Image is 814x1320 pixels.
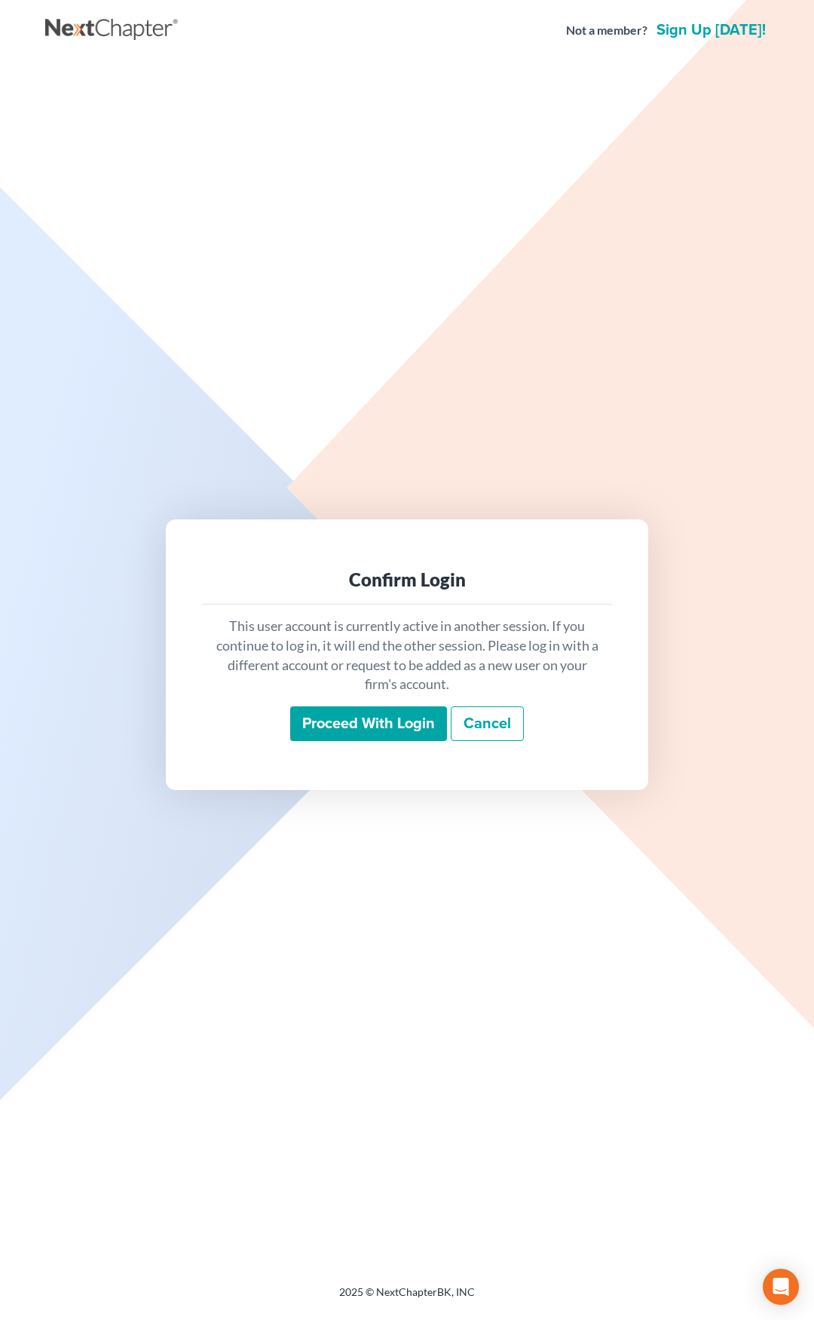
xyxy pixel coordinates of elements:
[566,22,647,39] strong: Not a member?
[763,1269,799,1305] div: Open Intercom Messenger
[214,617,600,694] p: This user account is currently active in another session. If you continue to log in, it will end ...
[451,706,524,741] a: Cancel
[45,1285,769,1312] div: 2025 © NextChapterBK, INC
[290,706,447,741] input: Proceed with login
[653,23,769,38] a: Sign up [DATE]!
[214,568,600,592] div: Confirm Login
